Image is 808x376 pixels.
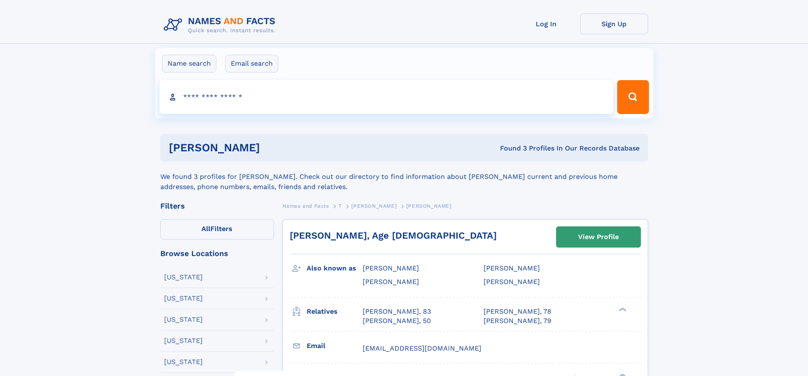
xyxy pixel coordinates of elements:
[484,307,551,316] a: [PERSON_NAME], 78
[160,202,274,210] div: Filters
[164,274,203,281] div: [US_STATE]
[160,219,274,240] label: Filters
[580,14,648,34] a: Sign Up
[290,230,497,241] a: [PERSON_NAME], Age [DEMOGRAPHIC_DATA]
[363,264,419,272] span: [PERSON_NAME]
[307,304,363,319] h3: Relatives
[307,261,363,276] h3: Also known as
[363,344,481,352] span: [EMAIL_ADDRESS][DOMAIN_NAME]
[484,316,551,326] a: [PERSON_NAME], 79
[363,307,431,316] a: [PERSON_NAME], 83
[484,278,540,286] span: [PERSON_NAME]
[162,55,216,72] label: Name search
[160,14,282,36] img: Logo Names and Facts
[169,142,380,153] h1: [PERSON_NAME]
[617,80,649,114] button: Search Button
[160,162,648,192] div: We found 3 profiles for [PERSON_NAME]. Check out our directory to find information about [PERSON_...
[617,306,627,312] div: ❯
[351,201,397,211] a: [PERSON_NAME]
[164,337,203,344] div: [US_STATE]
[578,227,619,247] div: View Profile
[363,278,419,286] span: [PERSON_NAME]
[484,264,540,272] span: [PERSON_NAME]
[160,250,274,257] div: Browse Locations
[380,144,640,153] div: Found 3 Profiles In Our Records Database
[512,14,580,34] a: Log In
[164,359,203,365] div: [US_STATE]
[406,203,452,209] span: [PERSON_NAME]
[351,203,397,209] span: [PERSON_NAME]
[282,201,329,211] a: Names and Facts
[338,203,342,209] span: T
[556,227,640,247] a: View Profile
[363,316,431,326] a: [PERSON_NAME], 50
[225,55,278,72] label: Email search
[201,225,210,233] span: All
[164,295,203,302] div: [US_STATE]
[307,339,363,353] h3: Email
[159,80,614,114] input: search input
[338,201,342,211] a: T
[164,316,203,323] div: [US_STATE]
